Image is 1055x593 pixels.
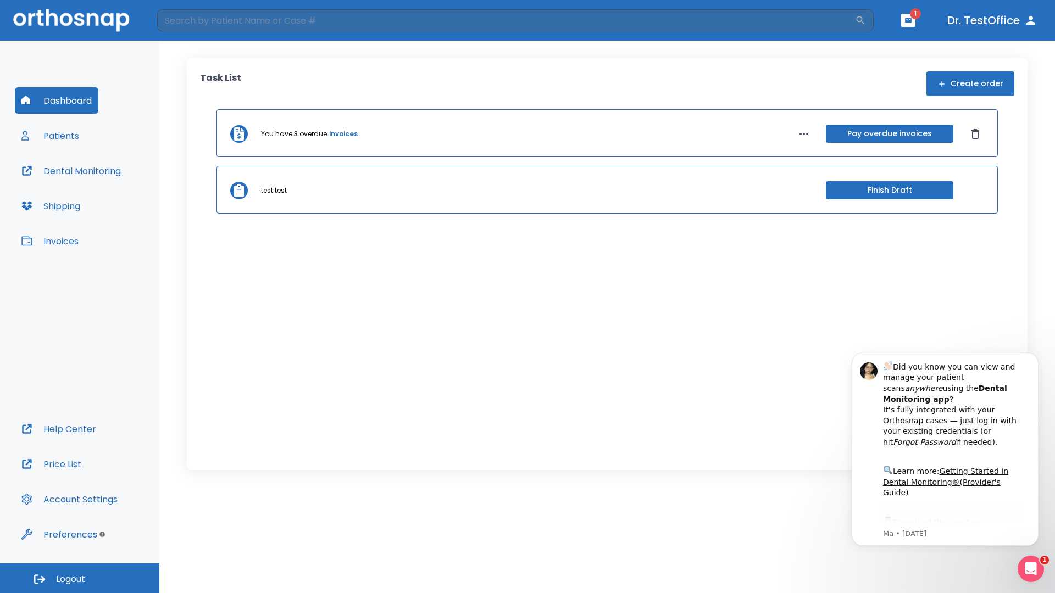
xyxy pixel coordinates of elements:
[967,125,984,143] button: Dismiss
[261,186,287,195] p: test test
[261,129,327,139] p: You have 3 overdue
[15,486,124,512] button: Account Settings
[15,451,88,477] button: Price List
[15,521,104,547] button: Preferences
[15,228,85,254] button: Invoices
[200,71,241,96] p: Task List
[157,9,855,31] input: Search by Patient Name or Case #
[13,9,130,31] img: Orthosnap
[15,158,127,184] button: Dental Monitoring
[56,573,85,585] span: Logout
[186,17,195,26] button: Dismiss notification
[926,71,1014,96] button: Create order
[1040,556,1049,564] span: 1
[15,193,87,219] button: Shipping
[910,8,921,19] span: 1
[835,343,1055,552] iframe: Intercom notifications message
[48,175,146,195] a: App Store
[1018,556,1044,582] iframe: Intercom live chat
[826,181,953,199] button: Finish Draft
[48,172,186,228] div: Download the app: | ​ Let us know if you need help getting started!
[48,186,186,196] p: Message from Ma, sent 5w ago
[329,129,358,139] a: invoices
[97,529,107,539] div: Tooltip anchor
[15,416,103,442] button: Help Center
[15,122,86,149] button: Patients
[943,10,1042,30] button: Dr. TestOffice
[826,125,953,143] button: Pay overdue invoices
[15,87,98,114] button: Dashboard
